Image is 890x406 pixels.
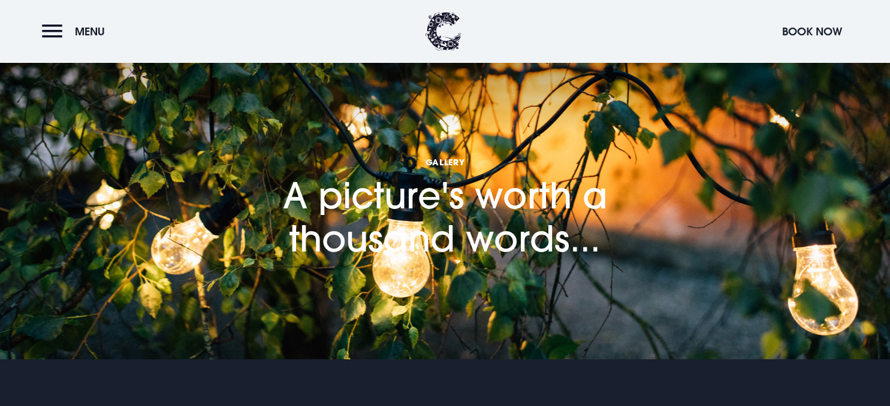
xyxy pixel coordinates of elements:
[206,105,685,260] h1: A picture's worth a thousand words...
[426,12,461,51] img: Clandeboye Lodge
[206,156,685,168] span: Gallery
[776,19,848,44] button: Book Now
[75,25,105,38] span: Menu
[42,19,111,44] button: Menu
